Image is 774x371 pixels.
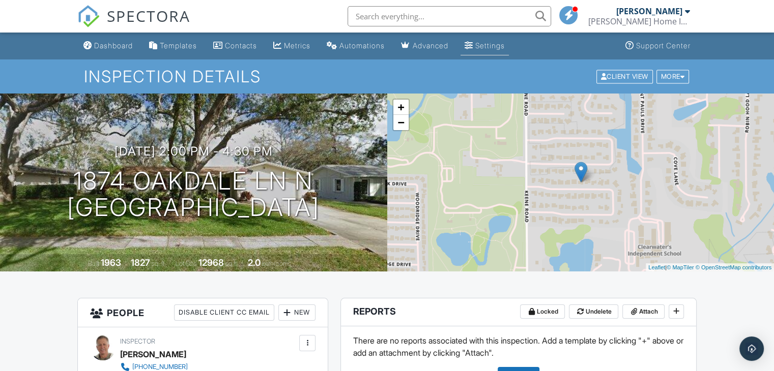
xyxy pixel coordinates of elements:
[88,260,99,267] span: Built
[595,72,655,80] a: Client View
[278,304,316,321] div: New
[174,304,274,321] div: Disable Client CC Email
[94,41,133,50] div: Dashboard
[67,168,320,222] h1: 1874 Oakdale Ln n [GEOGRAPHIC_DATA]
[114,144,273,158] h3: [DATE] 2:00 pm - 4:30 pm
[152,260,166,267] span: sq. ft.
[79,37,137,55] a: Dashboard
[248,257,261,268] div: 2.0
[461,37,509,55] a: Settings
[667,264,694,270] a: © MapTiler
[284,41,310,50] div: Metrics
[120,347,186,362] div: [PERSON_NAME]
[78,298,328,327] h3: People
[348,6,551,26] input: Search everything...
[160,41,197,50] div: Templates
[323,37,389,55] a: Automations (Basic)
[646,263,774,272] div: |
[132,363,188,371] div: [PHONE_NUMBER]
[393,115,409,130] a: Zoom out
[209,37,261,55] a: Contacts
[339,41,385,50] div: Automations
[475,41,505,50] div: Settings
[588,16,690,26] div: Turner Home Inspection Services
[131,257,150,268] div: 1827
[269,37,314,55] a: Metrics
[198,257,224,268] div: 12968
[107,5,190,26] span: SPECTORA
[77,5,100,27] img: The Best Home Inspection Software - Spectora
[739,336,764,361] div: Open Intercom Messenger
[648,264,665,270] a: Leaflet
[621,37,695,55] a: Support Center
[101,257,121,268] div: 1963
[84,68,690,85] h1: Inspection Details
[176,260,197,267] span: Lot Size
[225,260,238,267] span: sq.ft.
[636,41,691,50] div: Support Center
[413,41,448,50] div: Advanced
[393,100,409,115] a: Zoom in
[656,70,690,83] div: More
[397,37,452,55] a: Advanced
[596,70,653,83] div: Client View
[120,337,155,345] span: Inspector
[145,37,201,55] a: Templates
[696,264,771,270] a: © OpenStreetMap contributors
[77,14,190,35] a: SPECTORA
[616,6,682,16] div: [PERSON_NAME]
[225,41,257,50] div: Contacts
[262,260,291,267] span: bathrooms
